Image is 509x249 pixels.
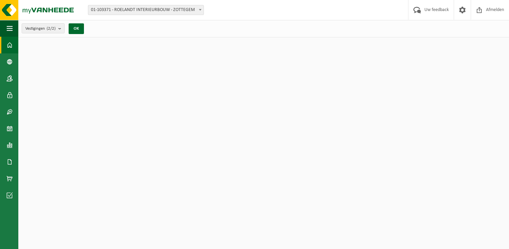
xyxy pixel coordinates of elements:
span: Vestigingen [25,24,56,34]
button: OK [69,23,84,34]
button: Vestigingen(2/2) [22,23,65,33]
count: (2/2) [47,26,56,31]
span: 01-103371 - ROELANDT INTERIEURBOUW - ZOTTEGEM [88,5,204,15]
